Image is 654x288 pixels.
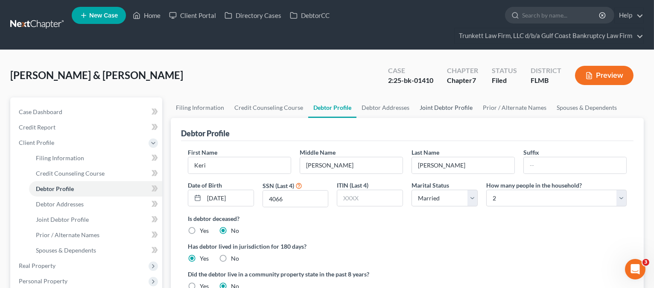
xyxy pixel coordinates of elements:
[388,76,433,85] div: 2:25-bk-01410
[19,123,55,131] span: Credit Report
[36,247,96,254] span: Spouses & Dependents
[200,254,209,263] label: Yes
[29,227,162,243] a: Prior / Alternate Names
[19,139,54,146] span: Client Profile
[308,97,356,118] a: Debtor Profile
[231,226,239,235] label: No
[231,254,239,263] label: No
[188,181,222,190] label: Date of Birth
[181,128,230,138] div: Debtor Profile
[89,12,118,19] span: New Case
[19,108,62,115] span: Case Dashboard
[523,148,539,157] label: Suffix
[522,7,600,23] input: Search by name...
[12,104,162,120] a: Case Dashboard
[188,242,627,251] label: Has debtor lived in jurisdiction for 180 days?
[188,270,627,279] label: Did the debtor live in a community property state in the past 8 years?
[531,66,561,76] div: District
[531,76,561,85] div: FLMB
[447,66,478,76] div: Chapter
[300,148,336,157] label: Middle Name
[29,150,162,166] a: Filing Information
[188,214,627,223] label: Is debtor deceased?
[337,181,368,190] label: ITIN (Last 4)
[10,69,183,81] span: [PERSON_NAME] & [PERSON_NAME]
[263,181,294,190] label: SSN (Last 4)
[492,76,517,85] div: Filed
[615,8,643,23] a: Help
[412,148,439,157] label: Last Name
[625,259,645,279] iframe: Intercom live chat
[36,200,84,208] span: Debtor Addresses
[524,157,626,173] input: --
[412,157,514,173] input: --
[36,216,89,223] span: Joint Debtor Profile
[29,197,162,212] a: Debtor Addresses
[36,170,105,177] span: Credit Counseling Course
[220,8,286,23] a: Directory Cases
[188,157,291,173] input: --
[486,181,582,190] label: How many people in the household?
[36,231,99,238] span: Prior / Alternate Names
[204,190,254,206] input: MM/DD/YYYY
[128,8,165,23] a: Home
[447,76,478,85] div: Chapter
[165,8,220,23] a: Client Portal
[388,66,433,76] div: Case
[29,243,162,258] a: Spouses & Dependents
[29,212,162,227] a: Joint Debtor Profile
[200,226,209,235] label: Yes
[492,66,517,76] div: Status
[478,97,552,118] a: Prior / Alternate Names
[642,259,649,266] span: 3
[455,28,643,44] a: Trunkett Law Firm, LLC d/b/a Gulf Coast Bankruptcy Law Firm
[552,97,622,118] a: Spouses & Dependents
[300,157,403,173] input: M.I
[356,97,415,118] a: Debtor Addresses
[171,97,229,118] a: Filing Information
[188,148,217,157] label: First Name
[36,185,74,192] span: Debtor Profile
[415,97,478,118] a: Joint Debtor Profile
[337,190,403,206] input: XXXX
[263,191,328,207] input: XXXX
[12,120,162,135] a: Credit Report
[29,181,162,197] a: Debtor Profile
[29,166,162,181] a: Credit Counseling Course
[286,8,334,23] a: DebtorCC
[36,154,84,162] span: Filing Information
[472,76,476,84] span: 7
[19,262,55,269] span: Real Property
[19,277,67,285] span: Personal Property
[575,66,634,85] button: Preview
[412,181,449,190] label: Marital Status
[229,97,308,118] a: Credit Counseling Course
